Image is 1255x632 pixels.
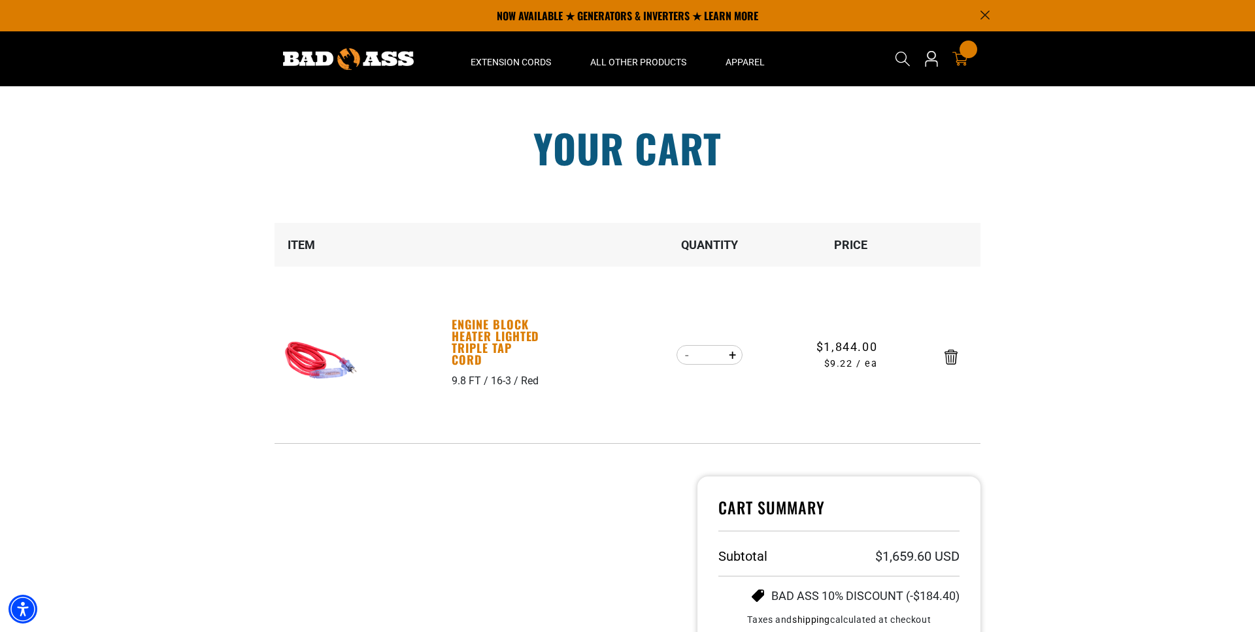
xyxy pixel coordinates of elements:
[452,318,542,365] a: Engine Block Heater Lighted Triple Tap Cord
[639,223,780,267] th: Quantity
[491,373,521,389] div: 16-3
[875,550,960,563] p: $1,659.60 USD
[780,223,922,267] th: Price
[471,56,551,68] span: Extension Cords
[718,587,960,605] ul: Discount
[571,31,706,86] summary: All Other Products
[451,31,571,86] summary: Extension Cords
[945,352,958,361] a: Remove Engine Block Heater Lighted Triple Tap Cord - 9.8 FT / 16-3 / Red
[718,587,960,605] li: BAD ASS 10% DISCOUNT (-$184.40)
[718,615,960,624] small: Taxes and calculated at checkout
[718,550,767,563] h3: Subtotal
[590,56,686,68] span: All Other Products
[8,595,37,624] div: Accessibility Menu
[718,497,960,531] h4: Cart Summary
[816,338,877,356] span: $1,844.00
[697,344,722,366] input: Quantity for Engine Block Heater Lighted Triple Tap Cord
[706,31,784,86] summary: Apparel
[265,128,990,167] h1: Your cart
[275,223,451,267] th: Item
[280,319,362,401] img: red
[452,373,491,389] div: 9.8 FT
[892,48,913,69] summary: Search
[283,48,414,70] img: Bad Ass Extension Cords
[781,357,921,371] span: $9.22 / ea
[726,56,765,68] span: Apparel
[521,373,539,389] div: Red
[792,614,830,625] a: shipping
